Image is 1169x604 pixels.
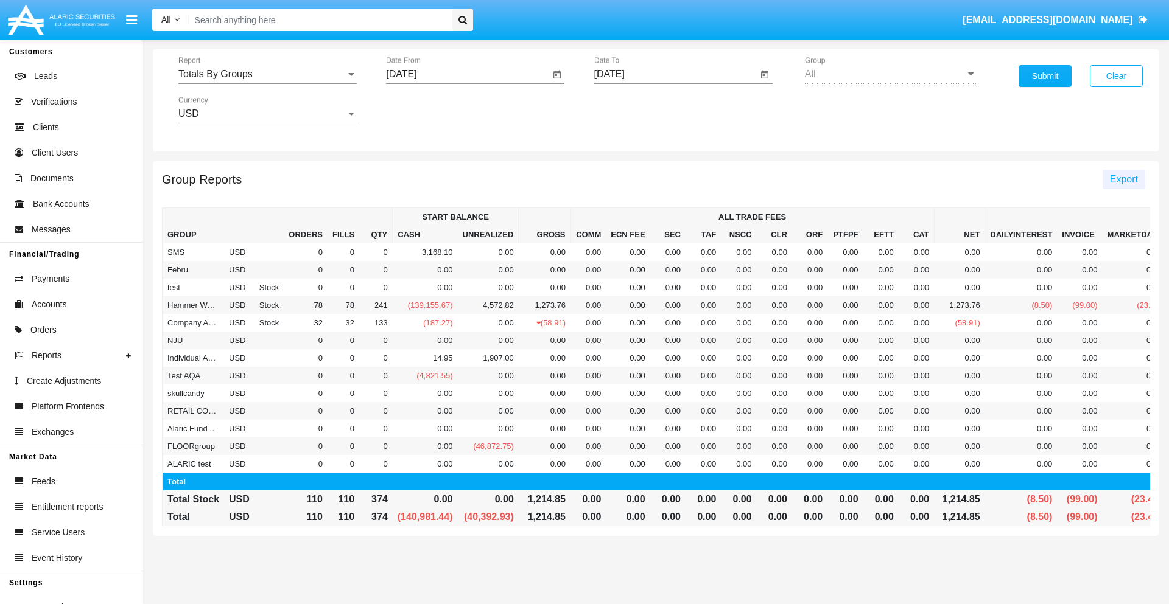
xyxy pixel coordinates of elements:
[393,261,458,279] td: 0.00
[519,279,570,296] td: 0.00
[1103,261,1167,279] td: 0.00
[934,402,985,420] td: 0.00
[359,243,393,261] td: 0
[570,243,606,261] td: 0.00
[32,501,104,513] span: Entitlement reports
[359,279,393,296] td: 0
[934,349,985,367] td: 0.00
[163,349,225,367] td: Individual AQA
[792,243,827,261] td: 0.00
[686,384,721,402] td: 0.00
[934,208,985,244] th: Net
[224,402,255,420] td: USD
[863,384,899,402] td: 0.00
[721,314,756,332] td: 0.00
[650,420,686,437] td: 0.00
[32,349,61,362] span: Reports
[792,367,827,384] td: 0.00
[163,384,225,402] td: skullcandy
[863,296,899,314] td: 0.00
[899,261,934,279] td: 0.00
[328,402,359,420] td: 0
[985,367,1058,384] td: 0.00
[1057,332,1102,349] td: 0.00
[757,420,792,437] td: 0.00
[224,332,255,349] td: USD
[985,243,1058,261] td: 0.00
[1103,332,1167,349] td: 0.00
[284,402,328,420] td: 0
[359,420,393,437] td: 0
[458,384,519,402] td: 0.00
[686,402,721,420] td: 0.00
[163,279,225,296] td: test
[863,279,899,296] td: 0.00
[570,296,606,314] td: 0.00
[863,314,899,332] td: 0.00
[189,9,448,31] input: Search
[519,208,570,244] th: Gross
[550,68,564,82] button: Open calendar
[328,367,359,384] td: 0
[393,243,458,261] td: 3,168.10
[163,420,225,437] td: Alaric Fund Accounts
[33,198,90,210] span: Bank Accounts
[934,279,985,296] td: 0.00
[224,420,255,437] td: USD
[328,332,359,349] td: 0
[757,226,792,243] th: CLR
[686,279,721,296] td: 0.00
[1103,314,1167,332] td: 0.00
[519,349,570,367] td: 0.00
[721,296,756,314] td: 0.00
[792,420,827,437] td: 0.00
[519,314,570,332] td: (58.91)
[721,420,756,437] td: 0.00
[34,70,57,83] span: Leads
[606,384,650,402] td: 0.00
[757,349,792,367] td: 0.00
[570,420,606,437] td: 0.00
[1103,170,1145,189] button: Export
[863,261,899,279] td: 0.00
[519,367,570,384] td: 0.00
[458,296,519,314] td: 4,572.82
[284,420,328,437] td: 0
[1103,243,1167,261] td: 0.00
[519,420,570,437] td: 0.00
[827,402,863,420] td: 0.00
[163,296,225,314] td: Hammer Web Lite
[606,261,650,279] td: 0.00
[458,314,519,332] td: 0.00
[1057,349,1102,367] td: 0.00
[570,402,606,420] td: 0.00
[458,349,519,367] td: 1,907.00
[863,349,899,367] td: 0.00
[827,243,863,261] td: 0.00
[519,384,570,402] td: 0.00
[1057,384,1102,402] td: 0.00
[899,279,934,296] td: 0.00
[570,261,606,279] td: 0.00
[1019,65,1072,87] button: Submit
[284,349,328,367] td: 0
[985,279,1058,296] td: 0.00
[359,208,393,244] th: Qty
[985,384,1058,402] td: 0.00
[163,314,225,332] td: Company AQA
[686,314,721,332] td: 0.00
[792,349,827,367] td: 0.00
[934,420,985,437] td: 0.00
[899,243,934,261] td: 0.00
[178,69,253,79] span: Totals By Groups
[33,121,59,134] span: Clients
[393,402,458,420] td: 0.00
[163,402,225,420] td: RETAIL COMPANIES
[606,420,650,437] td: 0.00
[284,332,328,349] td: 0
[1103,384,1167,402] td: 0.00
[32,400,104,413] span: Platform Frontends
[224,261,255,279] td: USD
[899,332,934,349] td: 0.00
[519,261,570,279] td: 0.00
